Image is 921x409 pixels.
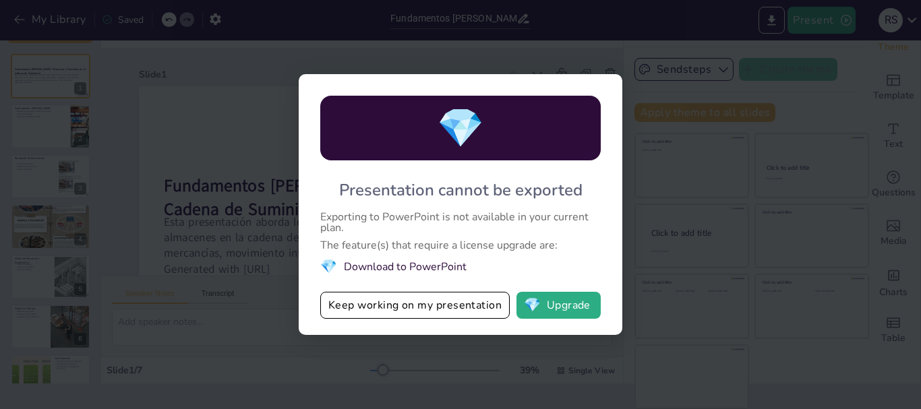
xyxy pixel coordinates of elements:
[320,212,601,233] div: Exporting to PowerPoint is not available in your current plan.
[516,292,601,319] button: diamondUpgrade
[339,179,583,201] div: Presentation cannot be exported
[320,292,510,319] button: Keep working on my presentation
[320,257,337,276] span: diamond
[437,102,484,154] span: diamond
[320,240,601,251] div: The feature(s) that require a license upgrade are:
[524,298,541,312] span: diamond
[320,257,601,276] li: Download to PowerPoint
